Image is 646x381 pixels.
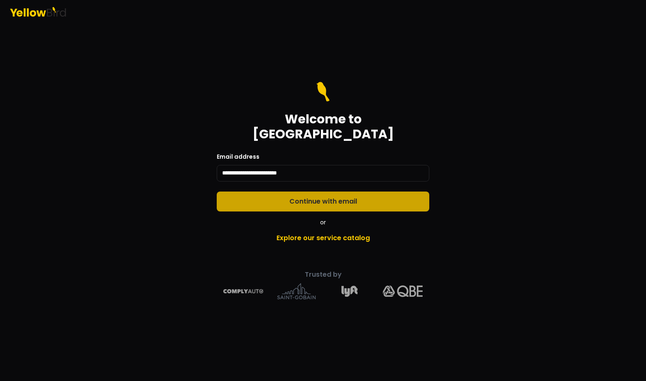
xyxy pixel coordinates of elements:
h1: Welcome to [GEOGRAPHIC_DATA] [217,112,429,142]
span: or [320,218,326,226]
label: Email address [217,152,259,161]
button: Continue with email [217,192,429,211]
a: Explore our service catalog [177,230,469,246]
p: Trusted by [177,270,469,280]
